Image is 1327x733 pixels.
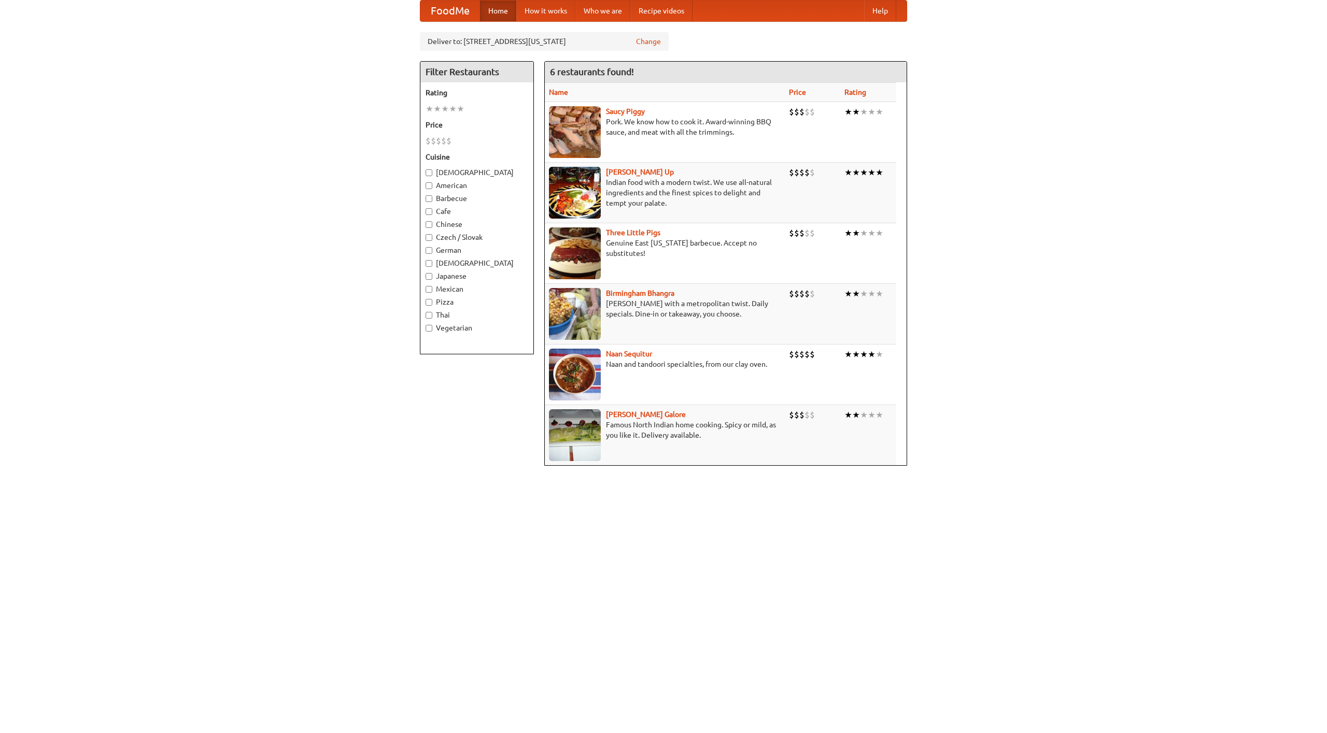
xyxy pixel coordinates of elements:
[426,258,528,268] label: [DEMOGRAPHIC_DATA]
[420,32,669,51] div: Deliver to: [STREET_ADDRESS][US_STATE]
[810,409,815,421] li: $
[799,227,804,239] li: $
[810,288,815,299] li: $
[799,167,804,178] li: $
[426,312,432,319] input: Thai
[789,288,794,299] li: $
[516,1,575,21] a: How it works
[804,409,810,421] li: $
[426,299,432,306] input: Pizza
[844,167,852,178] li: ★
[606,410,686,419] a: [PERSON_NAME] Galore
[441,103,449,114] li: ★
[789,409,794,421] li: $
[426,219,528,229] label: Chinese
[420,62,533,82] h4: Filter Restaurants
[844,409,852,421] li: ★
[549,420,781,440] p: Famous North Indian home cooking. Spicy or mild, as you like it. Delivery available.
[810,167,815,178] li: $
[860,167,868,178] li: ★
[799,349,804,360] li: $
[810,227,815,239] li: $
[549,117,781,137] p: Pork. We know how to cook it. Award-winning BBQ sauce, and meat with all the trimmings.
[810,349,815,360] li: $
[549,349,601,400] img: naansequitur.jpg
[876,227,883,239] li: ★
[876,409,883,421] li: ★
[549,88,568,96] a: Name
[852,167,860,178] li: ★
[804,167,810,178] li: $
[810,106,815,118] li: $
[844,288,852,299] li: ★
[549,288,601,340] img: bhangra.jpg
[549,177,781,208] p: Indian food with a modern twist. We use all-natural ingredients and the finest spices to delight ...
[804,106,810,118] li: $
[426,206,528,217] label: Cafe
[549,167,601,219] img: curryup.jpg
[606,289,674,297] a: Birmingham Bhangra
[606,228,660,237] b: Three Little Pigs
[426,221,432,228] input: Chinese
[868,349,876,360] li: ★
[789,167,794,178] li: $
[606,168,674,176] a: [PERSON_NAME] Up
[794,288,799,299] li: $
[852,106,860,118] li: ★
[426,167,528,178] label: [DEMOGRAPHIC_DATA]
[426,195,432,202] input: Barbecue
[426,297,528,307] label: Pizza
[549,298,781,319] p: [PERSON_NAME] with a metropolitan twist. Daily specials. Dine-in or takeaway, you choose.
[876,106,883,118] li: ★
[860,106,868,118] li: ★
[860,288,868,299] li: ★
[794,167,799,178] li: $
[426,120,528,130] h5: Price
[864,1,896,21] a: Help
[606,107,645,116] a: Saucy Piggy
[549,359,781,369] p: Naan and tandoori specialties, from our clay oven.
[794,349,799,360] li: $
[426,88,528,98] h5: Rating
[868,409,876,421] li: ★
[852,409,860,421] li: ★
[426,208,432,215] input: Cafe
[575,1,630,21] a: Who we are
[426,182,432,189] input: American
[426,103,433,114] li: ★
[844,88,866,96] a: Rating
[636,36,661,47] a: Change
[876,167,883,178] li: ★
[426,260,432,267] input: [DEMOGRAPHIC_DATA]
[606,350,652,358] a: Naan Sequitur
[794,409,799,421] li: $
[436,135,441,147] li: $
[630,1,693,21] a: Recipe videos
[457,103,464,114] li: ★
[868,167,876,178] li: ★
[868,106,876,118] li: ★
[426,152,528,162] h5: Cuisine
[804,288,810,299] li: $
[426,180,528,191] label: American
[441,135,446,147] li: $
[420,1,480,21] a: FoodMe
[426,245,528,255] label: German
[426,193,528,204] label: Barbecue
[549,238,781,258] p: Genuine East [US_STATE] barbecue. Accept no substitutes!
[868,288,876,299] li: ★
[426,310,528,320] label: Thai
[426,232,528,242] label: Czech / Slovak
[426,271,528,281] label: Japanese
[876,349,883,360] li: ★
[794,106,799,118] li: $
[799,288,804,299] li: $
[844,349,852,360] li: ★
[794,227,799,239] li: $
[860,349,868,360] li: ★
[844,227,852,239] li: ★
[549,409,601,461] img: currygalore.jpg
